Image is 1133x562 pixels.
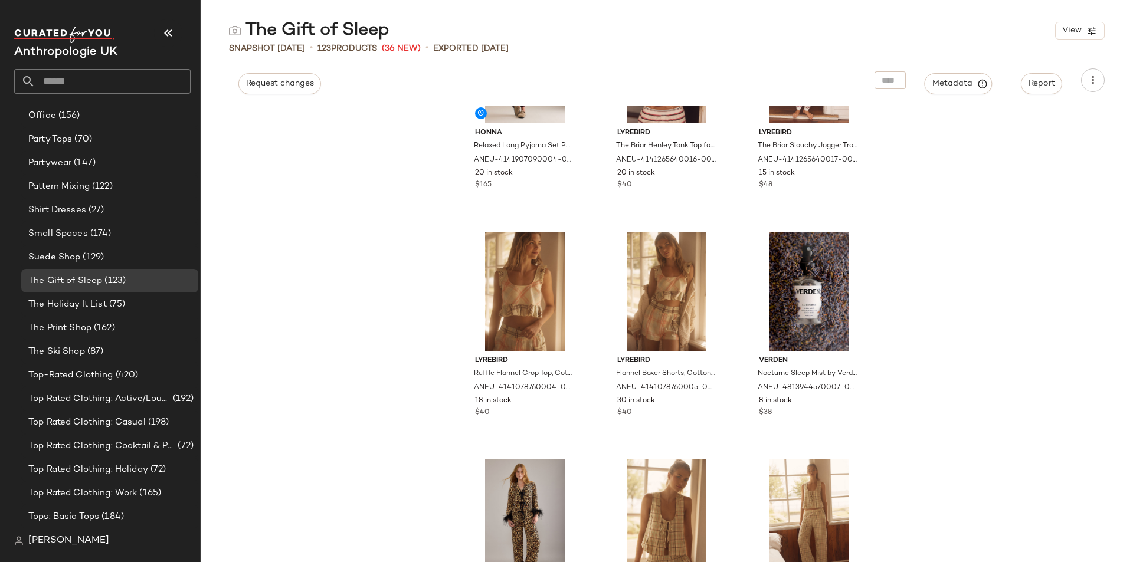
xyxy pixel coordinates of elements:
span: Flannel Boxer Shorts, Cotton, Size XS by LyreBird at Anthropologie [616,369,716,379]
span: $48 [759,180,772,190]
span: LyreBird [617,128,717,139]
button: View [1055,22,1105,40]
span: Current Company Name [14,46,117,58]
span: (72) [175,439,194,453]
span: The Holiday It List [28,298,107,311]
button: Request changes [238,73,321,94]
span: The Briar Henley Tank Top for Women, Elastane/Modal, Size Medium by LyreBird at Anthropologie [616,141,716,152]
span: The Print Shop [28,321,91,335]
span: Small Spaces [28,227,88,241]
span: (87) [85,345,104,359]
span: Suede Shop [28,251,80,264]
span: Relaxed Long Pyjama Set Pants in Purple, Cotton, Size XS by HONNA at Anthropologie [474,141,574,152]
span: Top Rated Clothing: Cocktail & Party [28,439,175,453]
span: (75) [107,298,126,311]
button: Report [1021,73,1062,94]
span: 18 in stock [475,396,512,406]
span: (129) [80,251,104,264]
span: The Ski Shop [28,345,85,359]
span: (72) [148,463,166,476]
span: 20 in stock [617,168,655,179]
span: The Briar Slouchy Jogger Trousers Pants, Elastane/Modal, Size XL by LyreBird at Anthropologie [758,141,857,152]
span: Top-Rated Clothing [28,369,113,382]
span: Report [1028,79,1055,88]
span: ANEU-4141265640016-000-211 [616,155,716,166]
span: LyreBird [617,356,717,366]
span: (36 New) [382,42,421,55]
span: (198) [146,416,169,429]
span: Ruffle Flannel Crop Top, Cotton, Size XL by LyreBird at Anthropologie [474,369,574,379]
span: ANEU-4813944570007-000-000 [758,383,857,393]
span: (192) [171,392,194,406]
span: Snapshot [DATE] [229,42,305,55]
span: $38 [759,407,772,418]
span: Shirt Dresses [28,203,86,217]
span: (147) [71,156,96,170]
img: cfy_white_logo.C9jOOHJF.svg [14,27,114,43]
img: svg%3e [14,536,24,545]
span: The Gift of Sleep [28,274,102,288]
span: Metadata [932,78,985,89]
p: Exported [DATE] [433,42,509,55]
span: (165) [137,487,161,500]
span: 30 in stock [617,396,655,406]
span: Top Rated Clothing: Work [28,487,137,500]
span: View [1062,26,1082,35]
span: $40 [475,407,490,418]
img: 4813944570007_000_e20 [749,232,868,351]
span: $40 [617,180,632,190]
span: Nocturne Sleep Mist by Verden at Anthropologie [758,369,857,379]
span: ANEU-4141265640017-000-211 [758,155,857,166]
div: Products [317,42,377,55]
span: Pattern Mixing [28,180,90,193]
span: ANEU-4141907090004-000-052 [474,155,574,166]
span: 20 in stock [475,168,513,179]
span: ANEU-4141078760004-000-079 [474,383,574,393]
span: LyreBird [475,356,575,366]
span: Top Rated Clothing: Casual [28,416,146,429]
span: $165 [475,180,492,190]
span: (184) [99,510,124,524]
span: HONNA [475,128,575,139]
span: LyreBird [759,128,859,139]
span: Top Rated Clothing: Active/Lounge/Sport [28,392,171,406]
span: $40 [617,407,632,418]
span: (123) [102,274,126,288]
span: [PERSON_NAME] [28,534,109,548]
span: • [425,41,428,55]
span: (27) [86,203,104,217]
span: 15 in stock [759,168,795,179]
span: Tops: Basic Tops [28,510,99,524]
span: (420) [113,369,139,382]
img: 4141078760004_079_b2 [466,232,584,351]
span: 8 in stock [759,396,792,406]
button: Metadata [925,73,993,94]
span: Partywear [28,156,71,170]
span: Office [28,109,56,123]
span: 123 [317,44,331,53]
span: Top Rated Clothing: Holiday [28,463,148,476]
span: • [310,41,313,55]
span: Verden [759,356,859,366]
span: Request changes [245,79,314,88]
span: Party Tops [28,133,72,146]
span: (70) [72,133,92,146]
div: The Gift of Sleep [229,19,389,42]
span: (156) [56,109,80,123]
span: (162) [91,321,115,335]
span: (122) [90,180,113,193]
span: (174) [88,227,112,241]
img: svg%3e [229,25,241,37]
span: ANEU-4141078760005-000-079 [616,383,716,393]
img: 4141078760005_079_b [608,232,726,351]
